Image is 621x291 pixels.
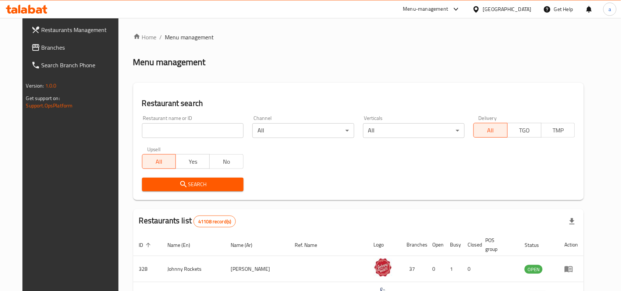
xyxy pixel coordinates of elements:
[444,256,462,282] td: 1
[26,101,73,110] a: Support.OpsPlatform
[175,154,210,169] button: Yes
[427,234,444,256] th: Open
[26,93,60,103] span: Get support on:
[403,5,448,14] div: Menu-management
[507,123,542,138] button: TGO
[427,256,444,282] td: 0
[252,123,354,138] div: All
[558,234,584,256] th: Action
[25,21,126,39] a: Restaurants Management
[160,33,162,42] li: /
[401,234,427,256] th: Branches
[162,256,225,282] td: Johnny Rockets
[444,234,462,256] th: Busy
[25,39,126,56] a: Branches
[133,56,206,68] h2: Menu management
[608,5,611,13] span: a
[462,256,480,282] td: 0
[401,256,427,282] td: 37
[165,33,214,42] span: Menu management
[511,125,539,136] span: TGO
[483,5,532,13] div: [GEOGRAPHIC_DATA]
[133,256,162,282] td: 328
[462,234,480,256] th: Closed
[525,241,549,249] span: Status
[45,81,57,91] span: 1.0.0
[231,241,262,249] span: Name (Ar)
[139,241,153,249] span: ID
[139,215,236,227] h2: Restaurants list
[179,156,207,167] span: Yes
[209,154,244,169] button: No
[363,123,465,138] div: All
[194,216,236,227] div: Total records count
[213,156,241,167] span: No
[225,256,289,282] td: [PERSON_NAME]
[374,258,392,277] img: Johnny Rockets
[133,33,584,42] nav: breadcrumb
[168,241,200,249] span: Name (En)
[541,123,575,138] button: TMP
[194,218,235,225] span: 41108 record(s)
[544,125,572,136] span: TMP
[148,180,238,189] span: Search
[525,265,543,274] span: OPEN
[563,213,581,230] div: Export file
[142,123,244,138] input: Search for restaurant name or ID..
[142,154,176,169] button: All
[42,25,120,34] span: Restaurants Management
[295,241,327,249] span: Ref. Name
[486,236,510,253] span: POS group
[368,234,401,256] th: Logo
[473,123,508,138] button: All
[477,125,505,136] span: All
[479,116,497,121] label: Delivery
[26,81,44,91] span: Version:
[25,56,126,74] a: Search Branch Phone
[42,61,120,70] span: Search Branch Phone
[145,156,173,167] span: All
[147,147,161,152] label: Upsell
[142,98,575,109] h2: Restaurant search
[42,43,120,52] span: Branches
[564,265,578,273] div: Menu
[142,178,244,191] button: Search
[133,33,157,42] a: Home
